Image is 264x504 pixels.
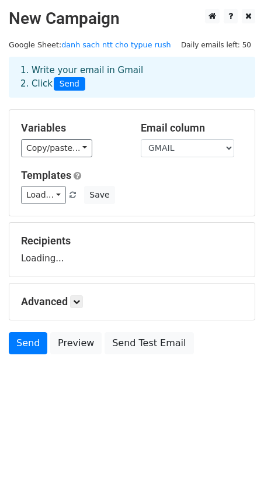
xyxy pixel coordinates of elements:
a: danh sach ntt cho typue rush [61,40,171,49]
div: Loading... [21,234,243,265]
a: Copy/paste... [21,139,92,157]
a: Load... [21,186,66,204]
button: Save [84,186,114,204]
span: Daily emails left: 50 [177,39,255,51]
a: Send [9,332,47,354]
h2: New Campaign [9,9,255,29]
h5: Recipients [21,234,243,247]
h5: Variables [21,122,123,134]
a: Send Test Email [105,332,193,354]
a: Preview [50,332,102,354]
a: Daily emails left: 50 [177,40,255,49]
small: Google Sheet: [9,40,171,49]
a: Templates [21,169,71,181]
span: Send [54,77,85,91]
h5: Email column [141,122,243,134]
h5: Advanced [21,295,243,308]
div: 1. Write your email in Gmail 2. Click [12,64,252,91]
